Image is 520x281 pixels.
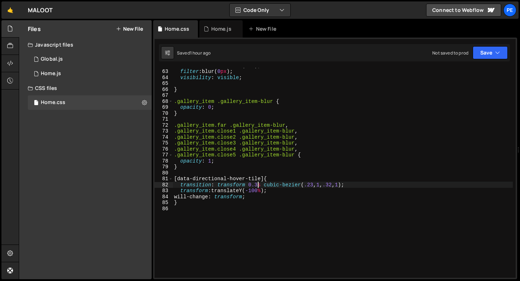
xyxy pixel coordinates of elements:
div: 67 [155,92,173,99]
div: 16127/43336.js [28,66,152,81]
div: 16127/43325.js [28,52,152,66]
div: 83 [155,188,173,194]
div: Home.css [41,99,65,106]
div: 81 [155,176,173,182]
button: New File [116,26,143,32]
a: Connect to Webflow [426,4,501,17]
div: Javascript files [19,38,152,52]
div: 66 [155,87,173,93]
div: 65 [155,81,173,87]
div: 63 [155,69,173,75]
div: CSS files [19,81,152,95]
div: 73 [155,128,173,134]
div: 76 [155,146,173,152]
div: 85 [155,200,173,206]
div: 86 [155,206,173,212]
div: 77 [155,152,173,158]
div: Not saved to prod [432,50,468,56]
div: 16127/43667.css [28,95,152,110]
div: 68 [155,99,173,105]
div: 72 [155,122,173,129]
div: 79 [155,164,173,170]
div: 1 hour ago [190,50,211,56]
div: New File [248,25,279,33]
div: 75 [155,140,173,146]
div: Home.css [165,25,189,33]
div: Saved [177,50,211,56]
div: 84 [155,194,173,200]
div: 64 [155,75,173,81]
div: 69 [155,104,173,111]
div: 70 [155,111,173,117]
a: Pe [503,4,516,17]
button: Save [473,46,508,59]
div: Global.js [41,56,63,62]
div: Home.js [41,70,61,77]
div: 80 [155,170,173,176]
h2: Files [28,25,41,33]
div: 78 [155,158,173,164]
div: 74 [155,134,173,140]
button: Code Only [230,4,290,17]
a: 🤙 [1,1,19,19]
div: Home.js [211,25,231,33]
div: 71 [155,116,173,122]
div: 82 [155,182,173,188]
div: MALOOT [28,6,53,14]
